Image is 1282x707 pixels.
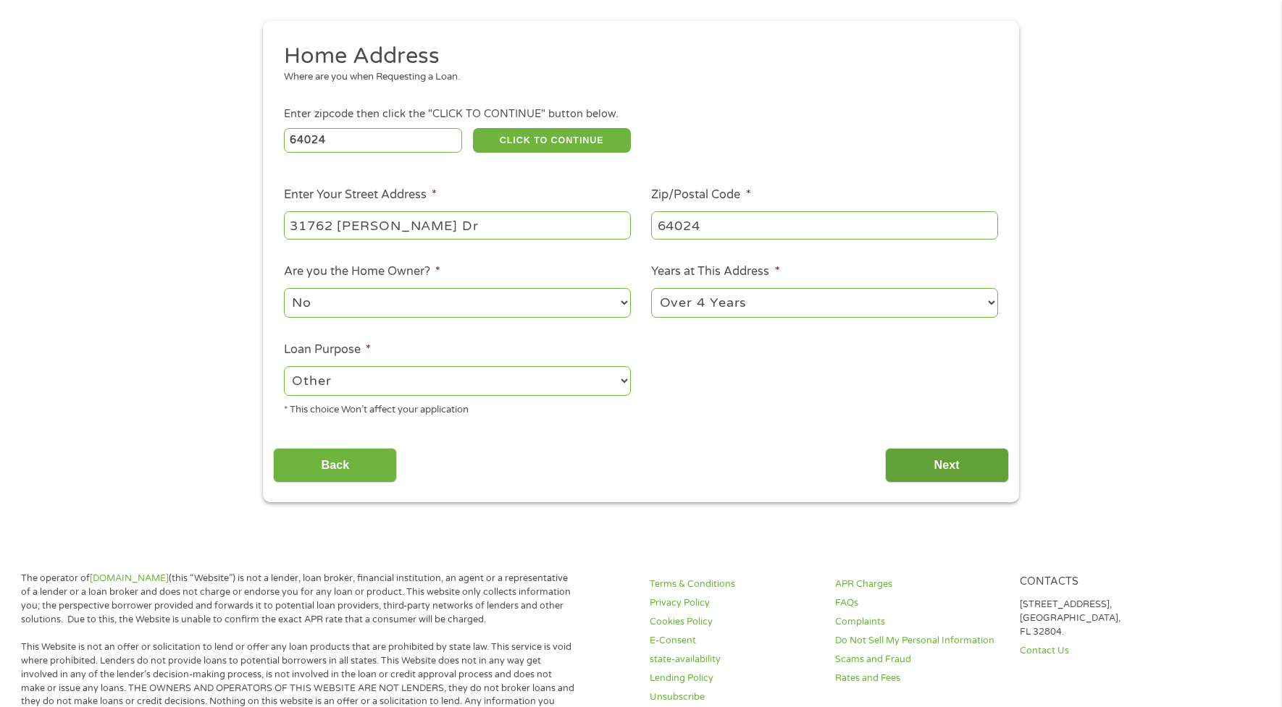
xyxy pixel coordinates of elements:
[284,342,371,357] label: Loan Purpose
[835,596,1002,610] a: FAQs
[835,634,1002,648] a: Do Not Sell My Personal Information
[835,653,1002,666] a: Scams and Fraud
[835,577,1002,591] a: APR Charges
[835,615,1002,629] a: Complaints
[835,672,1002,685] a: Rates and Fees
[1020,575,1187,589] h4: Contacts
[885,448,1009,483] input: Next
[650,615,817,629] a: Cookies Policy
[284,398,631,418] div: * This choice Won’t affect your application
[650,634,817,648] a: E-Consent
[284,187,437,203] label: Enter Your Street Address
[651,187,750,203] label: Zip/Postal Code
[650,596,817,610] a: Privacy Policy
[284,106,998,122] div: Enter zipcode then click the "CLICK TO CONTINUE" button below.
[273,448,397,483] input: Back
[650,653,817,666] a: state-availability
[284,42,988,71] h2: Home Address
[1020,598,1187,639] p: [STREET_ADDRESS], [GEOGRAPHIC_DATA], FL 32804.
[284,70,988,85] div: Where are you when Requesting a Loan.
[650,577,817,591] a: Terms & Conditions
[21,572,576,627] p: The operator of (this “Website”) is not a lender, loan broker, financial institution, an agent or...
[650,672,817,685] a: Lending Policy
[284,264,440,279] label: Are you the Home Owner?
[473,128,631,153] button: CLICK TO CONTINUE
[1020,644,1187,658] a: Contact Us
[650,690,817,704] a: Unsubscribe
[90,572,169,584] a: [DOMAIN_NAME]
[284,128,463,153] input: Enter Zipcode (e.g 01510)
[651,264,779,279] label: Years at This Address
[284,211,631,239] input: 1 Main Street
